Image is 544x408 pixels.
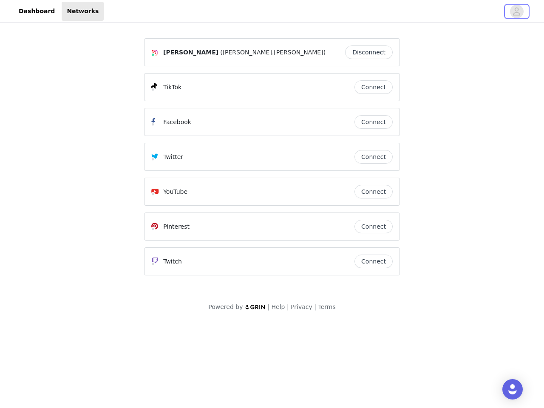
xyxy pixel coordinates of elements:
p: Pinterest [163,222,190,231]
span: Powered by [208,303,243,310]
p: YouTube [163,187,187,196]
a: Help [272,303,285,310]
p: TikTok [163,83,181,92]
p: Twitch [163,257,182,266]
button: Connect [354,255,393,268]
a: Dashboard [14,2,60,21]
button: Connect [354,150,393,164]
button: Connect [354,220,393,233]
button: Connect [354,115,393,129]
a: Privacy [291,303,312,310]
div: Open Intercom Messenger [502,379,523,399]
p: Facebook [163,118,191,127]
button: Connect [354,185,393,198]
a: Networks [62,2,104,21]
span: | [287,303,289,310]
span: | [314,303,316,310]
img: Instagram Icon [151,49,158,56]
span: | [268,303,270,310]
button: Disconnect [345,45,393,59]
span: ([PERSON_NAME].[PERSON_NAME]) [220,48,326,57]
span: [PERSON_NAME] [163,48,218,57]
p: Twitter [163,153,183,161]
div: avatar [513,5,521,18]
button: Connect [354,80,393,94]
a: Terms [318,303,335,310]
img: logo [245,304,266,310]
